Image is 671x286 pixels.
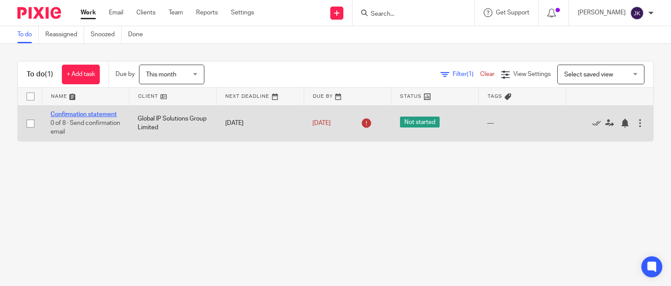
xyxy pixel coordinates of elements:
[45,71,53,78] span: (1)
[17,7,61,19] img: Pixie
[453,71,480,77] span: Filter
[51,120,120,135] span: 0 of 8 · Send confirmation email
[81,8,96,17] a: Work
[169,8,183,17] a: Team
[45,26,84,43] a: Reassigned
[136,8,156,17] a: Clients
[27,70,53,79] h1: To do
[513,71,551,77] span: View Settings
[578,8,626,17] p: [PERSON_NAME]
[488,94,502,99] span: Tags
[51,111,117,117] a: Confirmation statement
[630,6,644,20] img: svg%3E
[128,26,149,43] a: Done
[146,72,176,78] span: This month
[109,8,123,17] a: Email
[62,65,100,84] a: + Add task
[487,119,557,127] div: ---
[312,120,331,126] span: [DATE]
[231,8,254,17] a: Settings
[115,70,135,79] p: Due by
[129,105,216,141] td: Global IP Solutions Group Limited
[400,117,440,127] span: Not started
[480,71,495,77] a: Clear
[592,119,605,127] a: Mark as done
[467,71,474,77] span: (1)
[17,26,39,43] a: To do
[496,10,529,16] span: Get Support
[370,10,448,18] input: Search
[564,72,613,78] span: Select saved view
[91,26,122,43] a: Snoozed
[196,8,218,17] a: Reports
[217,105,304,141] td: [DATE]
